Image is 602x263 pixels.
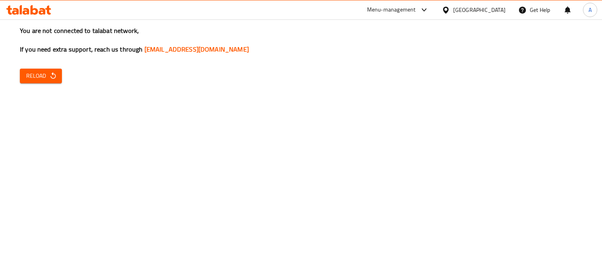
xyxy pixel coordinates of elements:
span: Reload [26,71,56,81]
div: Menu-management [367,5,416,15]
a: [EMAIL_ADDRESS][DOMAIN_NAME] [144,43,249,55]
div: [GEOGRAPHIC_DATA] [453,6,506,14]
h3: You are not connected to talabat network, If you need extra support, reach us through [20,26,582,54]
span: A [589,6,592,14]
button: Reload [20,69,62,83]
